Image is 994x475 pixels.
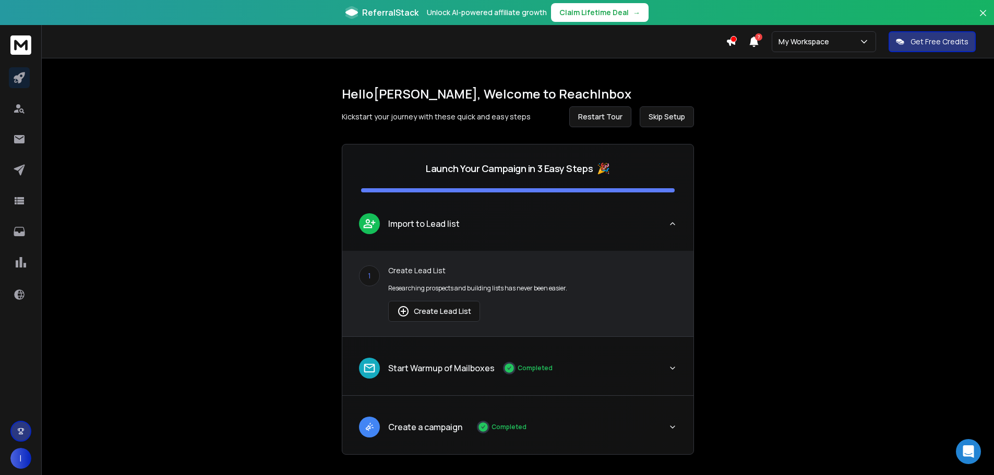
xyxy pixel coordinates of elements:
[492,423,526,431] p: Completed
[649,112,685,122] span: Skip Setup
[551,3,649,22] button: Claim Lifetime Deal→
[633,7,640,18] span: →
[388,301,480,322] button: Create Lead List
[388,362,495,374] p: Start Warmup of Mailboxes
[426,161,593,176] p: Launch Your Campaign in 3 Easy Steps
[342,112,531,122] p: Kickstart your journey with these quick and easy steps
[363,420,376,433] img: lead
[640,106,694,127] button: Skip Setup
[342,251,693,336] div: leadImport to Lead list
[342,205,693,251] button: leadImport to Lead list
[755,33,762,41] span: 7
[597,161,610,176] span: 🎉
[569,106,631,127] button: Restart Tour
[779,36,833,47] p: My Workspace
[362,6,418,19] span: ReferralStack
[342,349,693,395] button: leadStart Warmup of MailboxesCompleted
[388,284,677,293] p: Researching prospects and building lists has never been easier.
[342,86,694,102] h1: Hello [PERSON_NAME] , Welcome to ReachInbox
[363,217,376,230] img: lead
[10,448,31,469] button: I
[363,361,376,375] img: lead
[388,217,460,230] p: Import to Lead list
[342,408,693,454] button: leadCreate a campaignCompleted
[518,364,553,372] p: Completed
[976,6,990,31] button: Close banner
[359,265,380,286] div: 1
[397,305,410,318] img: lead
[388,265,677,276] p: Create Lead List
[911,36,968,47] p: Get Free Credits
[956,439,981,464] div: Open Intercom Messenger
[889,31,976,52] button: Get Free Credits
[388,421,462,433] p: Create a campaign
[427,7,547,18] p: Unlock AI-powered affiliate growth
